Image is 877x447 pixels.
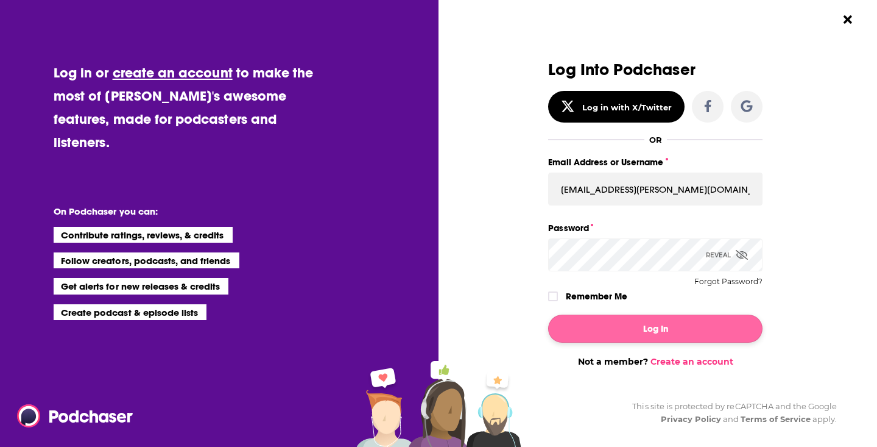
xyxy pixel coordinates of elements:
[548,356,763,367] div: Not a member?
[548,154,763,170] label: Email Address or Username
[548,173,763,206] input: Email Address or Username
[694,277,763,286] button: Forgot Password?
[836,8,859,31] button: Close Button
[548,220,763,236] label: Password
[661,414,722,424] a: Privacy Policy
[54,278,228,294] li: Get alerts for new releases & credits
[548,91,685,123] button: Log in with X/Twitter
[54,227,233,243] li: Contribute ratings, reviews, & credits
[566,288,627,304] label: Remember Me
[54,304,206,320] li: Create podcast & episode lists
[650,356,733,367] a: Create an account
[548,315,763,343] button: Log In
[548,61,763,79] h3: Log Into Podchaser
[649,135,662,145] div: OR
[706,238,748,271] div: Reveal
[113,64,233,81] a: create an account
[54,252,239,268] li: Follow creators, podcasts, and friends
[54,206,297,217] li: On Podchaser you can:
[582,102,672,112] div: Log in with X/Twitter
[17,404,124,427] a: Podchaser - Follow, Share and Rate Podcasts
[741,414,811,424] a: Terms of Service
[622,400,837,426] div: This site is protected by reCAPTCHA and the Google and apply.
[17,404,134,427] img: Podchaser - Follow, Share and Rate Podcasts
